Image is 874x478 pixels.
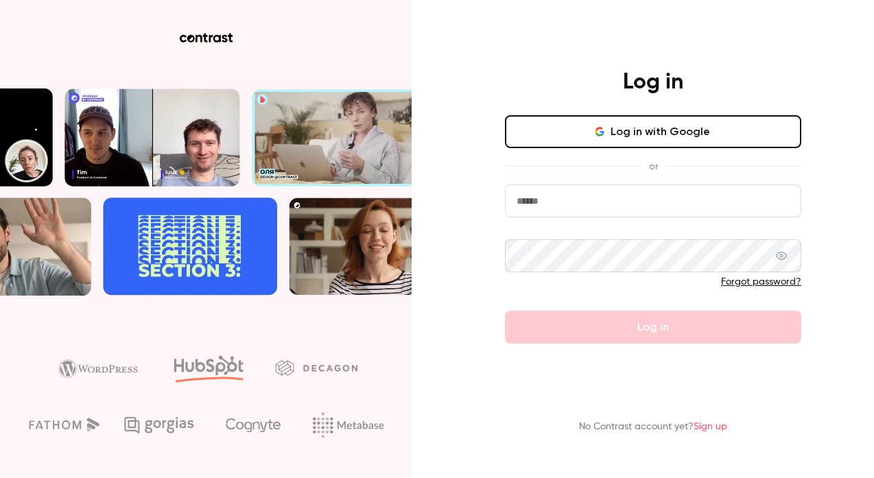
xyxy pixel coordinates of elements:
span: or [642,159,665,174]
p: No Contrast account yet? [579,420,727,434]
a: Sign up [694,422,727,431]
h4: Log in [623,69,683,96]
img: decagon [275,360,357,375]
a: Forgot password? [721,277,801,287]
button: Log in with Google [505,115,801,148]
